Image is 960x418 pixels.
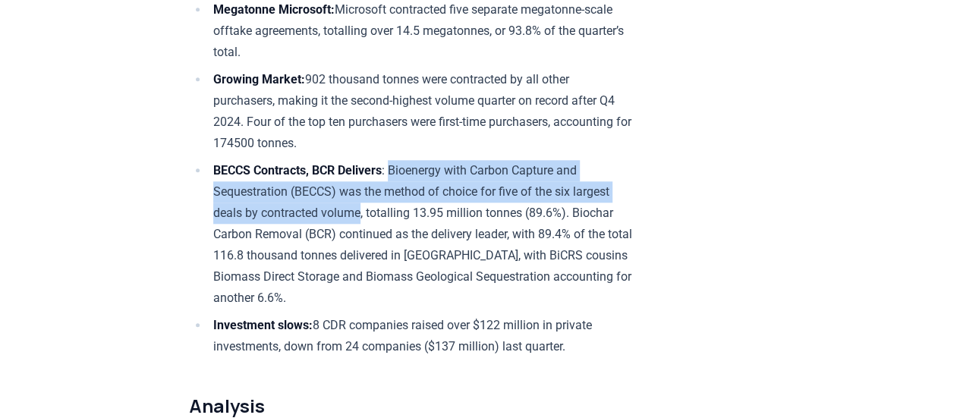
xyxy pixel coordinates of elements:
[209,69,633,154] li: 902 thousand tonnes were contracted by all other purchasers, making it the second-highest volume ...
[209,315,633,357] li: 8 CDR companies raised over $122 million in private investments, down from 24 companies ($137 mil...
[213,318,313,332] strong: Investment slows:
[213,163,382,178] strong: BECCS Contracts, BCR Delivers
[213,72,305,86] strong: Growing Market:
[189,394,633,418] h2: Analysis
[213,2,335,17] strong: Megatonne Microsoft:
[209,160,633,309] li: : Bioenergy with Carbon Capture and Sequestration (BECCS) was the method of choice for five of th...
